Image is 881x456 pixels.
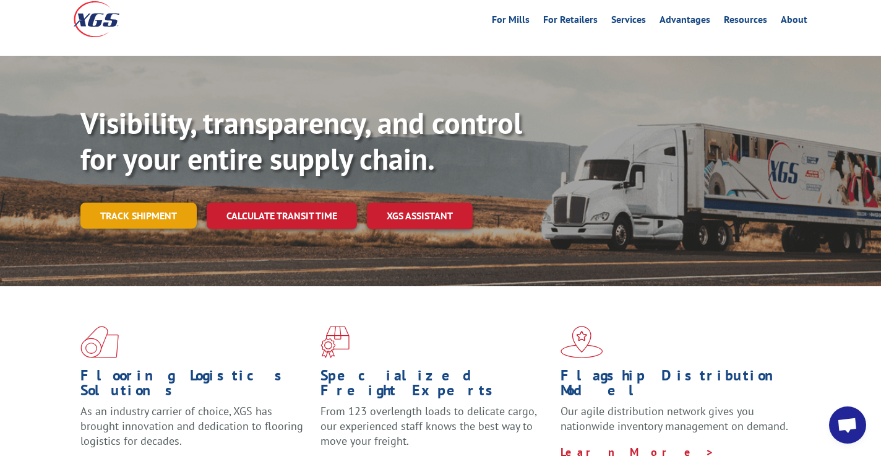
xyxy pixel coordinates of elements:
[561,326,603,358] img: xgs-icon-flagship-distribution-model-red
[492,15,530,28] a: For Mills
[80,326,119,358] img: xgs-icon-total-supply-chain-intelligence-red
[320,326,350,358] img: xgs-icon-focused-on-flooring-red
[207,203,357,229] a: Calculate transit time
[660,15,710,28] a: Advantages
[781,15,807,28] a: About
[829,406,866,444] div: Open chat
[561,368,791,404] h1: Flagship Distribution Model
[80,368,311,404] h1: Flooring Logistics Solutions
[80,404,303,448] span: As an industry carrier of choice, XGS has brought innovation and dedication to flooring logistics...
[543,15,598,28] a: For Retailers
[724,15,767,28] a: Resources
[367,203,473,229] a: XGS ASSISTANT
[80,103,522,178] b: Visibility, transparency, and control for your entire supply chain.
[611,15,646,28] a: Services
[561,404,788,433] span: Our agile distribution network gives you nationwide inventory management on demand.
[320,368,551,404] h1: Specialized Freight Experts
[80,203,197,229] a: Track shipment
